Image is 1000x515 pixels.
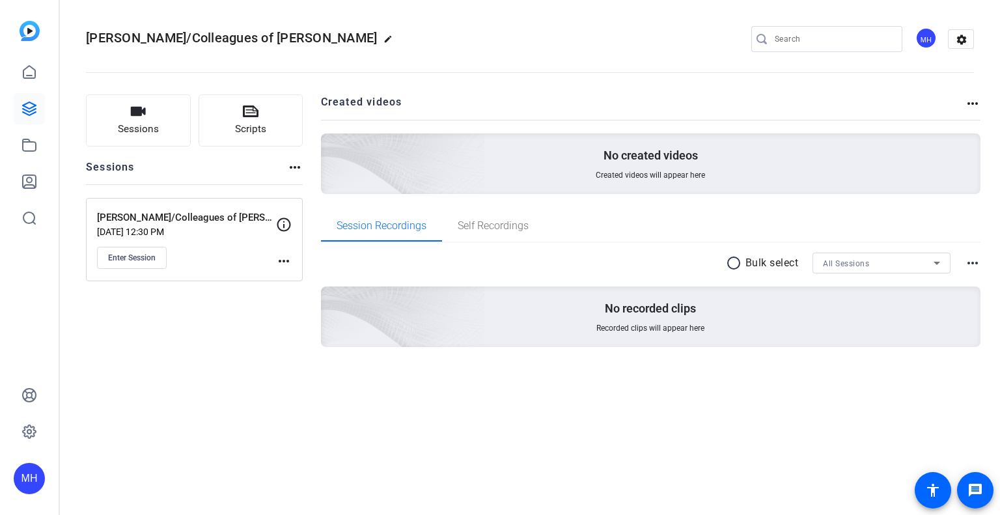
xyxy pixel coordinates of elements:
span: Session Recordings [337,221,426,231]
div: MH [14,463,45,494]
p: [PERSON_NAME]/Colleagues of [PERSON_NAME] [97,210,276,225]
button: Sessions [86,94,191,146]
mat-icon: edit [383,35,399,50]
input: Search [775,31,892,47]
span: Enter Session [108,253,156,263]
mat-icon: radio_button_unchecked [726,255,745,271]
mat-icon: settings [949,30,975,49]
mat-icon: message [967,482,983,498]
span: Created videos will appear here [596,170,705,180]
p: [DATE] 12:30 PM [97,227,276,237]
p: No created videos [604,148,698,163]
mat-icon: more_horiz [965,96,980,111]
button: Scripts [199,94,303,146]
div: MH [915,27,937,49]
img: Creted videos background [175,5,486,287]
mat-icon: more_horiz [287,160,303,175]
span: Recorded clips will appear here [596,323,704,333]
img: embarkstudio-empty-session.png [175,158,486,440]
mat-icon: more_horiz [965,255,980,271]
button: Enter Session [97,247,167,269]
span: Sessions [118,122,159,137]
span: Self Recordings [458,221,529,231]
ngx-avatar: Margot Hannable [915,27,938,50]
img: blue-gradient.svg [20,21,40,41]
span: All Sessions [823,259,869,268]
p: Bulk select [745,255,799,271]
mat-icon: accessibility [925,482,941,498]
h2: Sessions [86,160,135,184]
mat-icon: more_horiz [276,253,292,269]
h2: Created videos [321,94,965,120]
p: No recorded clips [605,301,696,316]
span: [PERSON_NAME]/Colleagues of [PERSON_NAME] [86,30,377,46]
span: Scripts [235,122,266,137]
